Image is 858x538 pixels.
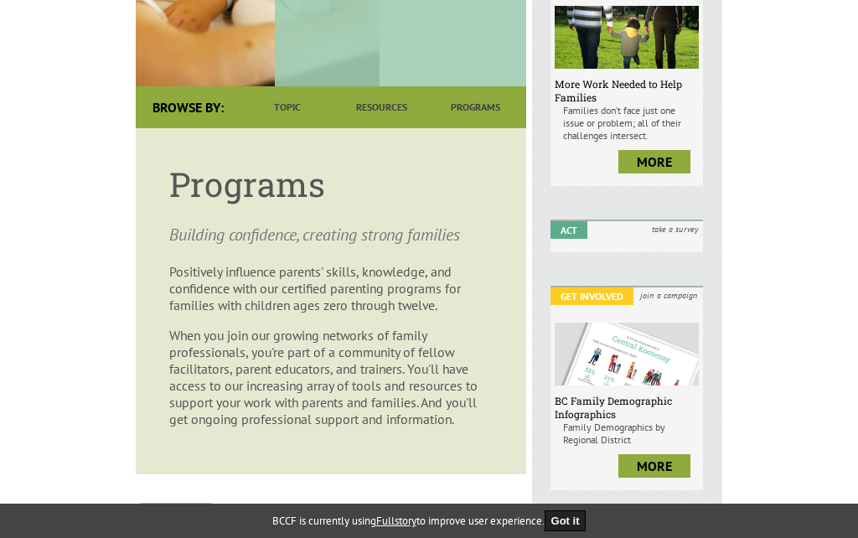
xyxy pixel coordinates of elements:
[169,162,493,206] h1: Programs
[555,421,699,446] p: Family Demographics by Regional District
[618,454,690,478] a: more
[555,394,699,421] h6: BC Family Demographic Infographics
[647,221,703,237] i: take a survey
[240,86,334,128] a: Topic
[635,287,703,303] i: join a campaign
[618,150,690,173] a: more
[136,86,240,128] div: Browse By:
[169,327,493,427] p: When you join our growing networks of family professionals, you're part of a community of fellow ...
[555,104,699,142] p: Families don’t face just one issue or problem; all of their challenges intersect.
[376,514,416,528] a: Fullstory
[545,510,587,531] button: Got it
[555,77,699,104] h6: More Work Needed to Help Families
[140,503,212,530] h2: Programs
[334,86,428,128] a: Resources
[550,287,633,305] em: Get Involved
[169,263,493,313] p: Positively influence parents' skills, knowledge, and confidence with our certified parenting prog...
[169,223,493,246] p: Building confidence, creating strong families
[428,86,522,128] a: Programs
[550,221,587,239] em: Act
